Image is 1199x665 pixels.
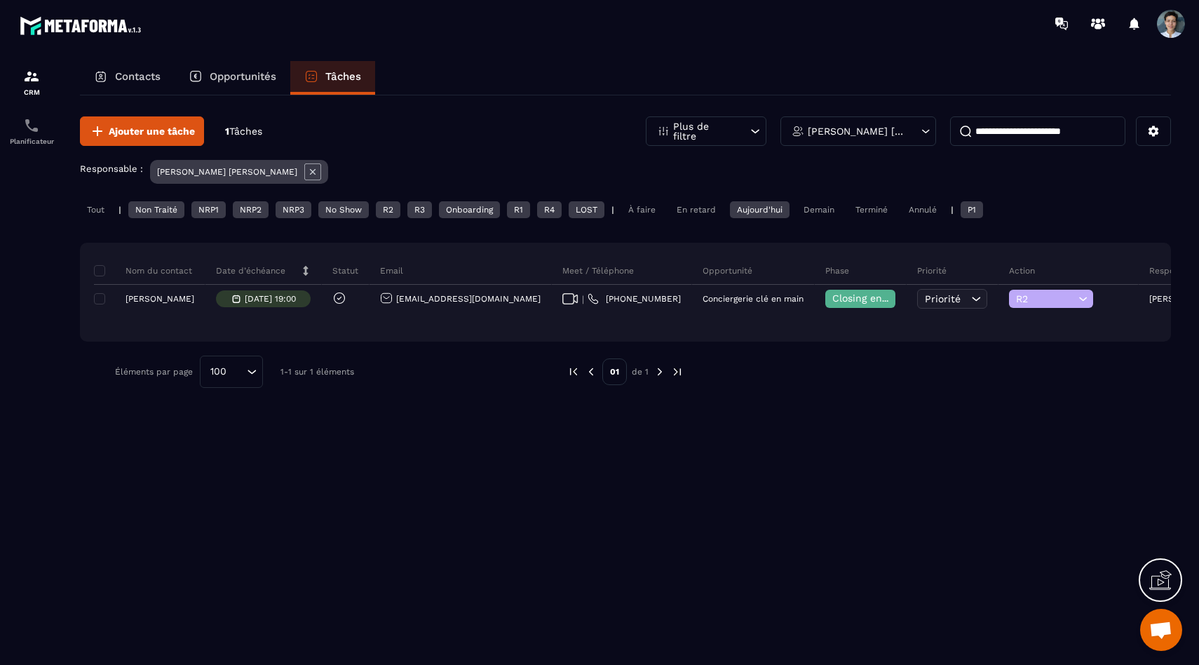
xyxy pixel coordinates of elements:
[703,265,752,276] p: Opportunité
[567,365,580,378] img: prev
[507,201,530,218] div: R1
[951,205,954,215] p: |
[157,167,297,177] p: [PERSON_NAME] [PERSON_NAME]
[118,205,121,215] p: |
[318,201,369,218] div: No Show
[380,265,403,276] p: Email
[115,70,161,83] p: Contacts
[233,201,269,218] div: NRP2
[832,293,912,304] span: Closing en cours
[653,365,666,378] img: next
[80,201,111,218] div: Tout
[602,358,627,385] p: 01
[205,364,231,379] span: 100
[582,294,584,304] span: |
[115,367,193,377] p: Éléments par page
[4,58,60,107] a: formationformationCRM
[191,201,226,218] div: NRP1
[730,201,790,218] div: Aujourd'hui
[210,70,276,83] p: Opportunités
[225,125,262,138] p: 1
[23,68,40,85] img: formation
[4,107,60,156] a: schedulerschedulerPlanificateur
[200,356,263,388] div: Search for option
[80,116,204,146] button: Ajouter une tâche
[703,294,804,304] p: Conciergerie clé en main
[632,366,649,377] p: de 1
[848,201,895,218] div: Terminé
[961,201,983,218] div: P1
[407,201,432,218] div: R3
[621,201,663,218] div: À faire
[588,293,681,304] a: [PHONE_NUMBER]
[97,265,192,276] p: Nom du contact
[902,201,944,218] div: Annulé
[325,70,361,83] p: Tâches
[569,201,604,218] div: LOST
[1016,293,1075,304] span: R2
[229,126,262,137] span: Tâches
[670,201,723,218] div: En retard
[23,117,40,134] img: scheduler
[4,137,60,145] p: Planificateur
[332,265,358,276] p: Statut
[80,163,143,174] p: Responsable :
[376,201,400,218] div: R2
[216,265,285,276] p: Date d’échéance
[585,365,597,378] img: prev
[175,61,290,95] a: Opportunités
[439,201,500,218] div: Onboarding
[1140,609,1182,651] div: Ouvrir le chat
[1009,265,1035,276] p: Action
[808,126,905,136] p: [PERSON_NAME] [PERSON_NAME]
[231,364,243,379] input: Search for option
[825,265,849,276] p: Phase
[671,365,684,378] img: next
[276,201,311,218] div: NRP3
[611,205,614,215] p: |
[128,201,184,218] div: Non Traité
[290,61,375,95] a: Tâches
[109,124,195,138] span: Ajouter une tâche
[20,13,146,39] img: logo
[280,367,354,377] p: 1-1 sur 1 éléments
[917,265,947,276] p: Priorité
[537,201,562,218] div: R4
[925,293,961,304] span: Priorité
[4,88,60,96] p: CRM
[80,61,175,95] a: Contacts
[245,294,296,304] p: [DATE] 19:00
[126,294,194,304] p: [PERSON_NAME]
[797,201,841,218] div: Demain
[562,265,634,276] p: Meet / Téléphone
[673,121,735,141] p: Plus de filtre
